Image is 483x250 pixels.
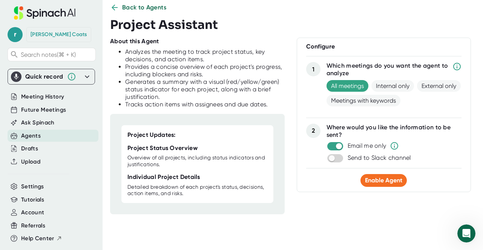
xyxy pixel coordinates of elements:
[327,80,368,92] span: All meetings
[125,48,285,63] div: Analyzes the meeting to track project status, key decisions, and action items.
[348,142,386,150] div: Email me only
[417,80,461,92] span: External only
[21,92,64,101] button: Meeting History
[125,78,285,101] div: Generates a summary with a visual (red/yellow/green) status indicator for each project, along wit...
[127,184,267,197] div: Detailed breakdown of each project's status, decisions, action items, and risks.
[21,221,45,230] button: Referrals
[21,118,55,127] button: Ask Spinach
[348,154,411,162] div: Send to Slack channel
[306,62,320,76] div: 1
[371,80,414,92] span: Internal only
[25,73,63,80] div: Quick record
[110,18,218,32] h3: Project Assistant
[21,132,41,140] button: Agents
[21,158,40,166] button: Upload
[306,43,462,50] div: Configure
[21,182,44,191] button: Settings
[127,144,198,152] div: Project Status Overview
[457,224,475,242] iframe: Intercom live chat
[110,3,166,12] button: Back to Agents
[21,234,54,243] span: Help Center
[122,3,166,12] span: Back to Agents
[110,38,159,45] div: About this Agent
[11,69,92,84] div: Quick record
[8,27,23,42] span: r
[306,124,320,138] div: 2
[21,144,38,153] button: Drafts
[21,208,44,217] button: Account
[125,63,285,78] div: Provides a concise overview of each project's progress, including blockers and risks.
[21,106,66,114] button: Future Meetings
[21,195,44,204] button: Tutorials
[365,177,402,184] span: Enable Agent
[127,155,267,168] div: Overview of all projects, including status indicators and justifications.
[327,124,462,139] div: Where would you like the information to be sent?
[327,95,400,106] span: Meetings with keywords
[21,51,76,58] span: Search notes (⌘ + K)
[125,101,285,108] div: Tracks action items with assignees and due dates.
[21,234,62,243] button: Help Center
[127,131,176,139] div: Project Updates:
[327,62,449,77] div: Which meetings do you want the agent to analyze
[360,174,407,187] button: Enable Agent
[127,173,200,181] div: Individual Project Details
[31,31,87,38] div: Rhonda Coats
